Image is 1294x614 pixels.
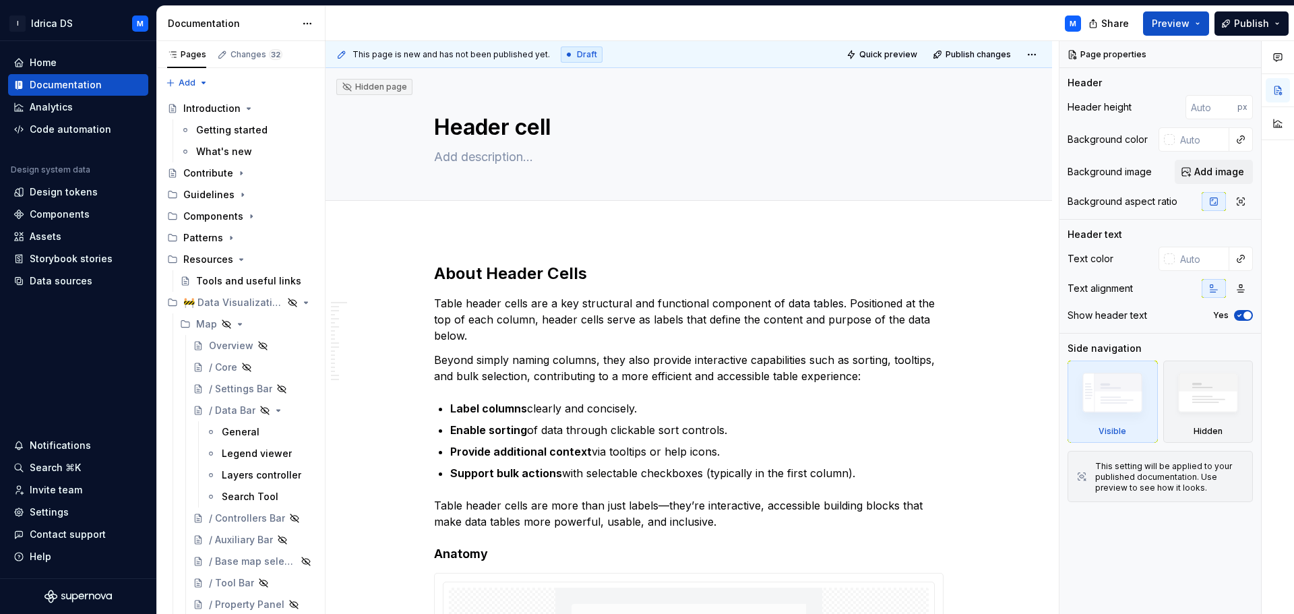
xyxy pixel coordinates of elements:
div: Guidelines [183,188,235,202]
div: Design tokens [30,185,98,199]
a: Invite team [8,479,148,501]
strong: Provide additional context [450,445,592,458]
h2: About Header Cells [434,263,944,284]
div: / Core [209,361,237,374]
p: Beyond simply naming columns, they also provide interactive capabilities such as sorting, tooltip... [434,352,944,384]
input: Auto [1175,127,1229,152]
a: Contribute [162,162,319,184]
button: Add [162,73,212,92]
span: This page is new and has not been published yet. [352,49,550,60]
a: Supernova Logo [44,590,112,603]
div: Components [183,210,243,223]
div: Contact support [30,528,106,541]
a: Storybook stories [8,248,148,270]
div: / Data Bar [209,404,255,417]
p: Table header cells are more than just labels—they’re interactive, accessible building blocks that... [434,497,944,530]
span: Add [179,78,195,88]
input: Auto [1175,247,1229,271]
div: Layers controller [222,468,301,482]
div: Assets [30,230,61,243]
input: Auto [1185,95,1237,119]
a: Settings [8,501,148,523]
div: / Tool Bar [209,576,254,590]
div: What's new [196,145,252,158]
span: Share [1101,17,1129,30]
button: Publish changes [929,45,1017,64]
div: Overview [209,339,253,352]
a: Design tokens [8,181,148,203]
div: Idrica DS [31,17,73,30]
button: Search ⌘K [8,457,148,479]
a: / Auxiliary Bar [187,529,319,551]
label: Yes [1213,310,1229,321]
div: Components [162,206,319,227]
div: / Base map selector [209,555,297,568]
span: 32 [269,49,282,60]
a: / Data Bar [187,400,319,421]
textarea: Header cell [431,111,941,144]
div: Pages [167,49,206,60]
a: / Tool Bar [187,572,319,594]
div: Search ⌘K [30,461,81,474]
a: Documentation [8,74,148,96]
div: Text alignment [1068,282,1133,295]
div: Map [175,313,319,335]
div: M [137,18,144,29]
div: Getting started [196,123,268,137]
button: IIdrica DSM [3,9,154,38]
div: / Settings Bar [209,382,272,396]
button: Notifications [8,435,148,456]
div: Design system data [11,164,90,175]
p: with selectable checkboxes (typically in the first column). [450,465,944,481]
div: Hidden page [342,82,407,92]
div: Side navigation [1068,342,1142,355]
div: Show header text [1068,309,1147,322]
div: Search Tool [222,490,278,503]
span: Preview [1152,17,1190,30]
div: Data sources [30,274,92,288]
a: What's new [175,141,319,162]
span: Draft [577,49,597,60]
div: General [222,425,259,439]
div: Visible [1068,361,1158,443]
div: Code automation [30,123,111,136]
div: Documentation [168,17,295,30]
h4: Anatomy [434,546,944,562]
a: / Core [187,357,319,378]
div: Tools and useful links [196,274,301,288]
div: Hidden [1163,361,1254,443]
a: Assets [8,226,148,247]
div: Resources [183,253,233,266]
div: Patterns [162,227,319,249]
div: Changes [230,49,282,60]
div: Visible [1099,426,1126,437]
button: Help [8,546,148,567]
div: Storybook stories [30,252,113,266]
p: clearly and concisely. [450,400,944,417]
a: General [200,421,319,443]
a: Analytics [8,96,148,118]
a: Overview [187,335,319,357]
div: / Controllers Bar [209,512,285,525]
div: 🚧 Data Visualization [162,292,319,313]
strong: Enable sorting [450,423,527,437]
span: Publish changes [946,49,1011,60]
div: Help [30,550,51,563]
div: Background color [1068,133,1148,146]
div: Header height [1068,100,1132,114]
div: Background image [1068,165,1152,179]
a: Introduction [162,98,319,119]
button: Share [1082,11,1138,36]
button: Preview [1143,11,1209,36]
div: Background aspect ratio [1068,195,1177,208]
a: / Base map selector [187,551,319,572]
div: Settings [30,505,69,519]
a: Tools and useful links [175,270,319,292]
div: Components [30,208,90,221]
button: Publish [1214,11,1289,36]
div: This setting will be applied to your published documentation. Use preview to see how it looks. [1095,461,1244,493]
a: / Controllers Bar [187,508,319,529]
strong: Support bulk actions [450,466,562,480]
div: / Auxiliary Bar [209,533,273,547]
div: / Property Panel [209,598,284,611]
